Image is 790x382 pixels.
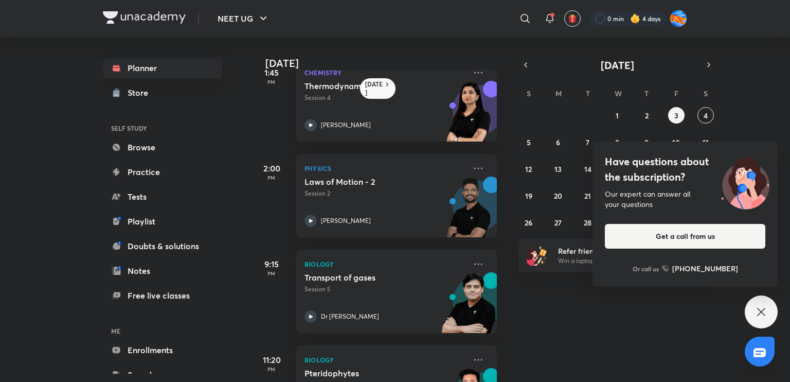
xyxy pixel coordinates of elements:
[304,66,466,79] p: Chemistry
[440,272,497,343] img: unacademy
[674,111,678,120] abbr: October 3, 2025
[520,161,537,177] button: October 12, 2025
[584,218,591,228] abbr: October 28, 2025
[103,322,222,340] h6: ME
[304,81,433,91] h5: Thermodynamics - 4
[251,354,292,366] h5: 11:20
[103,119,222,137] h6: SELF STUDY
[586,137,589,147] abbr: October 7, 2025
[550,134,566,150] button: October 6, 2025
[713,154,778,210] img: ttu_illustration_new.svg
[672,137,680,147] abbr: October 10, 2025
[586,89,590,98] abbr: Tuesday
[609,107,625,124] button: October 1, 2025
[251,258,292,270] h5: 9:15
[251,79,292,85] p: PM
[251,366,292,372] p: PM
[265,57,507,70] h4: [DATE]
[580,187,596,204] button: October 21, 2025
[103,58,222,78] a: Planner
[304,272,433,283] h5: Transport of gases
[440,177,497,248] img: unacademy
[554,191,562,201] abbr: October 20, 2025
[103,82,222,103] a: Store
[103,285,222,306] a: Free live classes
[605,224,765,249] button: Get a call from us
[550,161,566,177] button: October 13, 2025
[584,164,591,174] abbr: October 14, 2025
[674,89,678,98] abbr: Friday
[103,186,222,207] a: Tests
[568,14,577,23] img: avatar
[103,11,186,26] a: Company Logo
[633,264,659,273] p: Or call us
[580,161,596,177] button: October 14, 2025
[321,120,371,130] p: [PERSON_NAME]
[304,285,466,294] p: Session 5
[558,246,685,256] h6: Refer friends
[556,137,560,147] abbr: October 6, 2025
[304,189,466,198] p: Session 2
[609,134,625,150] button: October 8, 2025
[616,111,619,120] abbr: October 1, 2025
[103,261,222,281] a: Notes
[211,8,276,29] button: NEET UG
[440,81,497,152] img: unacademy
[251,162,292,175] h5: 2:00
[527,245,547,266] img: referral
[525,164,532,174] abbr: October 12, 2025
[605,189,765,210] div: Our expert can answer all your questions
[525,218,532,228] abbr: October 26, 2025
[304,177,433,187] h5: Laws of Motion - 2
[605,154,765,185] h4: Have questions about the subscription?
[304,93,466,102] p: Session 4
[672,263,738,274] h6: [PHONE_NUMBER]
[644,137,649,147] abbr: October 9, 2025
[615,89,622,98] abbr: Wednesday
[304,162,466,175] p: Physics
[251,66,292,79] h5: 1:45
[365,80,383,97] h6: [DATE]
[251,270,292,276] p: PM
[644,89,649,98] abbr: Thursday
[103,11,186,24] img: Company Logo
[527,89,531,98] abbr: Sunday
[251,175,292,181] p: PM
[580,214,596,231] button: October 28, 2025
[554,164,562,174] abbr: October 13, 2025
[555,89,562,98] abbr: Monday
[554,218,562,228] abbr: October 27, 2025
[520,214,537,231] button: October 26, 2025
[703,137,709,147] abbr: October 11, 2025
[704,89,708,98] abbr: Saturday
[520,187,537,204] button: October 19, 2025
[525,191,532,201] abbr: October 19, 2025
[638,134,655,150] button: October 9, 2025
[638,107,655,124] button: October 2, 2025
[304,368,433,378] h5: Pteridophytes
[615,137,619,147] abbr: October 8, 2025
[128,86,154,99] div: Store
[520,134,537,150] button: October 5, 2025
[550,187,566,204] button: October 20, 2025
[645,111,649,120] abbr: October 2, 2025
[103,236,222,256] a: Doubts & solutions
[662,263,738,274] a: [PHONE_NUMBER]
[580,134,596,150] button: October 7, 2025
[697,107,714,124] button: October 4, 2025
[564,10,581,27] button: avatar
[527,137,531,147] abbr: October 5, 2025
[550,214,566,231] button: October 27, 2025
[321,312,379,321] p: Dr [PERSON_NAME]
[704,111,708,120] abbr: October 4, 2025
[668,134,685,150] button: October 10, 2025
[630,13,640,24] img: streak
[697,134,714,150] button: October 11, 2025
[103,137,222,158] a: Browse
[601,58,634,72] span: [DATE]
[321,216,371,225] p: [PERSON_NAME]
[103,340,222,360] a: Enrollments
[103,211,222,232] a: Playlist
[304,258,466,270] p: Biology
[584,191,591,201] abbr: October 21, 2025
